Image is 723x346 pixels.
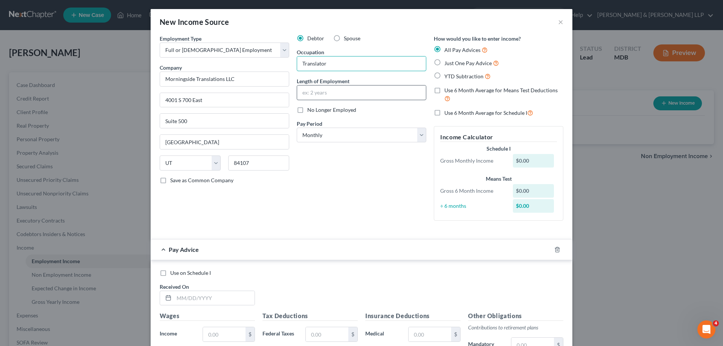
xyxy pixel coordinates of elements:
h5: Other Obligations [468,311,563,321]
span: Pay Period [297,120,322,127]
div: $ [451,327,460,341]
input: Unit, Suite, etc... [160,114,289,128]
span: Income [160,330,177,337]
input: MM/DD/YYYY [174,291,255,305]
div: $ [246,327,255,341]
span: All Pay Advices [444,47,480,53]
h5: Tax Deductions [262,311,358,321]
input: -- [297,56,426,71]
div: Gross Monthly Income [436,157,509,165]
input: 0.00 [306,327,348,341]
div: Schedule I [440,145,557,152]
label: Length of Employment [297,77,349,85]
div: Means Test [440,175,557,183]
span: Company [160,64,182,71]
input: 0.00 [409,327,451,341]
input: 0.00 [203,327,246,341]
div: $0.00 [513,184,554,198]
span: Use 6 Month Average for Schedule I [444,110,527,116]
label: Medical [361,327,404,342]
label: How would you like to enter income? [434,35,521,43]
div: $0.00 [513,199,554,213]
span: Debtor [307,35,324,41]
iframe: Intercom live chat [697,320,715,338]
div: $ [348,327,357,341]
label: Federal Taxes [259,327,302,342]
span: Just One Pay Advice [444,60,492,66]
span: Use 6 Month Average for Means Test Deductions [444,87,558,93]
div: $0.00 [513,154,554,168]
span: Use on Schedule I [170,270,211,276]
input: ex: 2 years [297,85,426,100]
span: Received On [160,284,189,290]
input: Enter zip... [228,155,289,171]
span: 4 [713,320,719,326]
div: ÷ 6 months [436,202,509,210]
span: Spouse [344,35,360,41]
h5: Wages [160,311,255,321]
h5: Insurance Deductions [365,311,461,321]
div: Gross 6 Month Income [436,187,509,195]
input: Enter city... [160,135,289,149]
button: × [558,17,563,26]
label: Occupation [297,48,324,56]
span: Employment Type [160,35,201,42]
p: Contributions to retirement plans [468,324,563,331]
input: Search company by name... [160,72,289,87]
span: YTD Subtraction [444,73,484,79]
span: Save as Common Company [170,177,233,183]
span: No Longer Employed [307,107,356,113]
span: Pay Advice [169,246,199,253]
h5: Income Calculator [440,133,557,142]
input: Enter address... [160,93,289,107]
div: New Income Source [160,17,229,27]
